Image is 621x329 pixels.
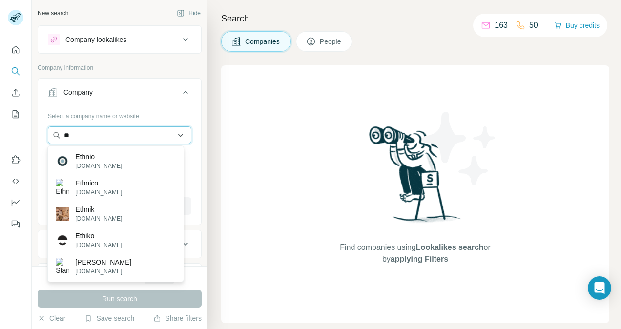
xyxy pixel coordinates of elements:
[75,267,131,276] p: [DOMAIN_NAME]
[75,162,122,170] p: [DOMAIN_NAME]
[8,151,23,168] button: Use Surfe on LinkedIn
[529,20,538,31] p: 50
[38,9,68,18] div: New search
[8,105,23,123] button: My lists
[75,231,122,241] p: Ethiko
[365,123,466,232] img: Surfe Illustration - Woman searching with binoculars
[75,257,131,267] p: [PERSON_NAME]
[391,255,448,263] span: applying Filters
[75,214,122,223] p: [DOMAIN_NAME]
[8,84,23,102] button: Enrich CSV
[416,243,484,251] span: Lookalikes search
[75,152,122,162] p: Ethnio
[75,205,122,214] p: Ethnik
[38,232,201,256] button: Industry
[56,154,69,168] img: Ethnio
[337,242,493,265] span: Find companies using or by
[588,276,611,300] div: Open Intercom Messenger
[56,179,69,196] img: Ethnico
[38,313,65,323] button: Clear
[153,313,202,323] button: Share filters
[221,12,609,25] h4: Search
[65,35,126,44] div: Company lookalikes
[8,194,23,211] button: Dashboard
[75,188,122,197] p: [DOMAIN_NAME]
[8,172,23,190] button: Use Surfe API
[63,87,93,97] div: Company
[56,258,69,275] img: Staniko
[75,241,122,249] p: [DOMAIN_NAME]
[56,207,69,221] img: Ethnik
[38,63,202,72] p: Company information
[38,28,201,51] button: Company lookalikes
[38,266,201,289] button: HQ location
[8,215,23,233] button: Feedback
[56,233,69,247] img: Ethiko
[554,19,600,32] button: Buy credits
[320,37,342,46] span: People
[8,41,23,59] button: Quick start
[245,37,281,46] span: Companies
[48,108,191,121] div: Select a company name or website
[415,104,503,192] img: Surfe Illustration - Stars
[8,62,23,80] button: Search
[38,81,201,108] button: Company
[84,313,134,323] button: Save search
[170,6,207,21] button: Hide
[75,178,122,188] p: Ethnico
[495,20,508,31] p: 163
